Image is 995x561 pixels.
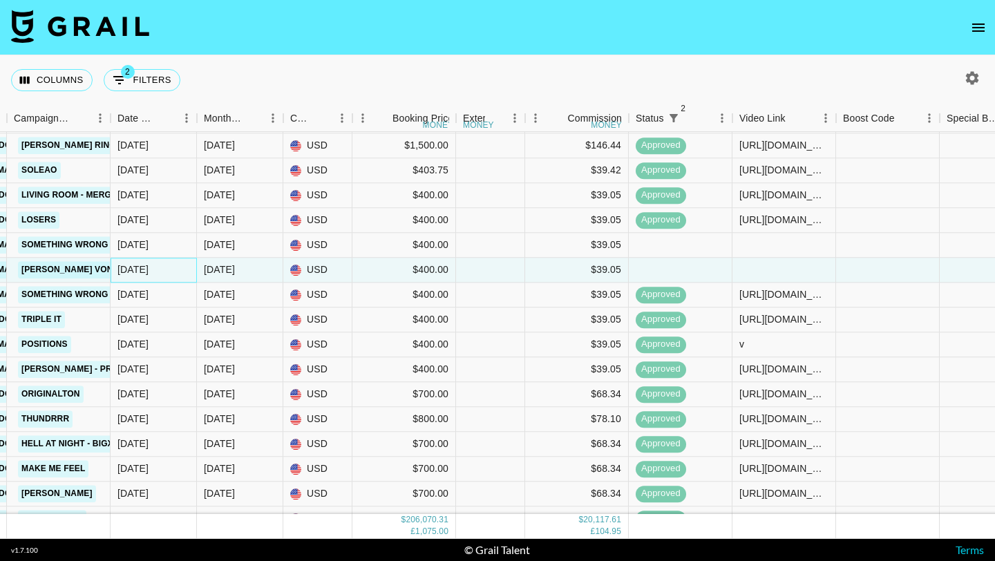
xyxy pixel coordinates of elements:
div: Sep '25 [204,288,235,302]
button: Menu [525,108,546,129]
div: Video Link [739,105,786,132]
button: Select columns [11,69,93,91]
div: 9/14/2025 [117,189,149,202]
a: [PERSON_NAME] von [18,261,117,278]
a: originalton [18,386,84,403]
span: approved [636,289,686,302]
div: $39.05 [525,357,629,382]
div: 104.95 [595,526,621,538]
span: approved [636,463,686,476]
div: Sep '25 [204,388,235,401]
div: Sep '25 [204,213,235,227]
div: 9/16/2025 [117,263,149,277]
button: Menu [919,108,940,129]
div: $39.05 [525,307,629,332]
a: Living Room - Mergui & [PERSON_NAME] [PERSON_NAME] [18,187,278,204]
div: $39.42 [525,158,629,183]
button: Sort [485,108,504,128]
div: https://www.tiktok.com/@hunter__workman/video/7541493038082821390?_r=1&_t=ZT-8zS293BkznR [739,388,828,401]
div: USD [283,407,352,432]
div: Sep '25 [204,313,235,327]
div: Currency [290,105,312,132]
div: USD [283,482,352,506]
div: $1,500.00 [352,133,456,158]
div: https://www.tiktok.com/@hunter__workman/video/7546681753566481719?_t=ZT-8zTtteUKaOk&_r=1 [739,437,828,451]
button: Menu [712,108,732,129]
div: USD [283,506,352,531]
div: USD [283,332,352,357]
span: approved [636,363,686,377]
div: money [591,121,622,129]
div: $39.05 [525,332,629,357]
div: https://www.tiktok.com/@camfant/video/7548733248059346206?_r=1&_t=ZP-8zg8UQAwJuo [739,363,828,377]
button: Menu [176,108,197,129]
button: Sort [157,108,176,128]
div: $68.34 [525,506,629,531]
div: https://www.tiktok.com/@camfant/video/7547993728170872094?_r=1&_t=ZP-8zae9B73JyJ [739,313,828,327]
a: positions [18,336,71,353]
div: Sep '25 [204,189,235,202]
div: money [463,121,494,129]
span: approved [636,488,686,501]
div: $403.75 [352,158,456,183]
div: $400.00 [352,283,456,307]
div: $700.00 [352,432,456,457]
div: $39.05 [525,208,629,233]
button: Sort [548,108,567,128]
div: Boost Code [836,105,940,132]
span: approved [636,140,686,153]
div: https://www.tiktok.com/@hunter__workman/video/7546314146749484343?_t=ZT-8zSCHSmfnSA&_r=1 [739,462,828,476]
div: Sep '25 [204,437,235,451]
div: $700.00 [352,506,456,531]
div: $146.44 [525,133,629,158]
a: [PERSON_NAME] ring [18,137,120,154]
div: Month Due [204,105,243,132]
div: Booking Price [392,105,453,132]
div: 1,075.00 [415,526,448,538]
div: Sep '25 [204,512,235,526]
div: USD [283,307,352,332]
div: USD [283,382,352,407]
button: open drawer [965,14,992,41]
div: 9/9/2025 [117,512,149,526]
div: 9/5/2025 [117,288,149,302]
div: 9/4/2025 [117,462,149,476]
span: approved [636,164,686,178]
div: $39.05 [525,183,629,208]
div: Sep '25 [204,139,235,153]
button: Menu [263,108,283,129]
button: Menu [352,108,373,129]
div: 9/15/2025 [117,363,149,377]
button: Menu [332,108,352,129]
span: 2 [121,65,135,79]
div: Sep '25 [204,338,235,352]
div: Sep '25 [204,462,235,476]
div: $68.34 [525,457,629,482]
div: $78.10 [525,407,629,432]
div: 9/11/2025 [117,238,149,252]
div: USD [283,183,352,208]
div: $400.00 [352,233,456,258]
div: Commission [567,105,622,132]
div: Status [636,105,664,132]
div: 206,070.31 [406,515,448,526]
a: Terms [956,543,984,556]
div: $400.00 [352,183,456,208]
div: 2 active filters [664,108,683,128]
div: Sep '25 [204,363,235,377]
div: v 1.7.100 [11,546,38,555]
div: $700.00 [352,482,456,506]
div: USD [283,158,352,183]
div: USD [283,133,352,158]
div: £ [591,526,596,538]
div: USD [283,357,352,382]
a: Hell at Night - BigXthaPlug & [PERSON_NAME] [18,435,239,453]
button: Sort [786,108,805,128]
div: USD [283,258,352,283]
div: $68.34 [525,382,629,407]
button: Sort [373,108,392,128]
div: https://www.tiktok.com/@bratzdxlll/video/7545272396022959391?_r=1&_t=ZP-8zNQcMUfWLm [739,139,828,153]
button: Sort [895,108,914,128]
a: [PERSON_NAME] [18,485,96,502]
div: © Grail Talent [464,543,530,557]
